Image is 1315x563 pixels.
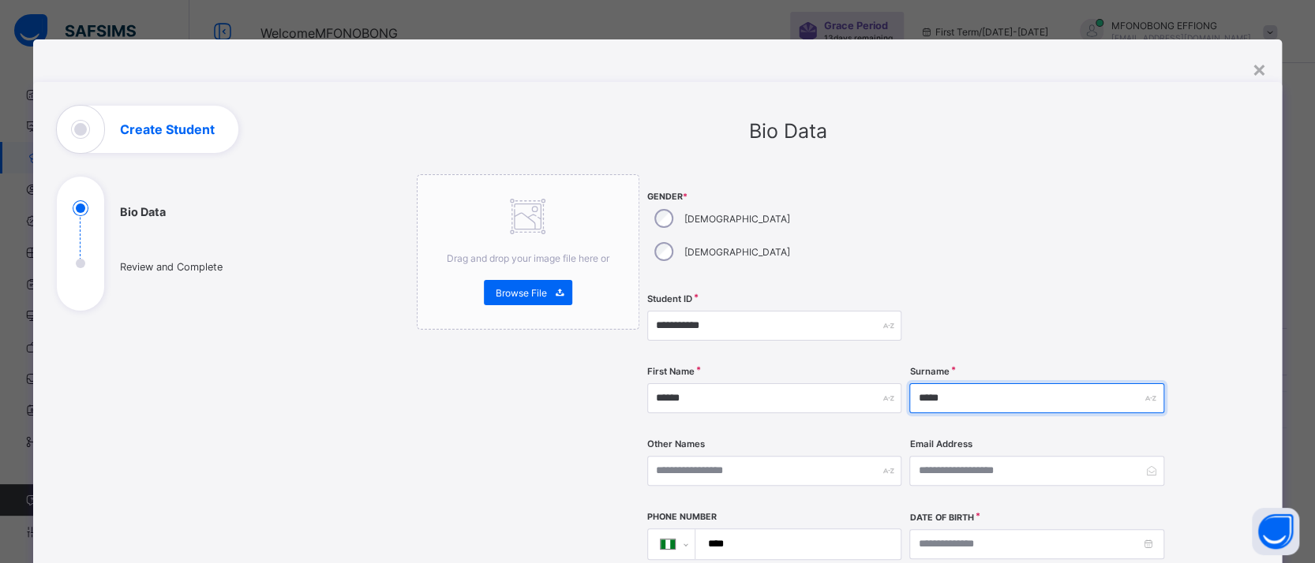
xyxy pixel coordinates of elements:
label: Other Names [647,438,705,449]
span: Drag and drop your image file here or [447,252,609,264]
label: [DEMOGRAPHIC_DATA] [684,213,790,225]
label: Phone Number [647,512,717,522]
label: Student ID [647,293,692,304]
button: Open asap [1252,508,1299,555]
label: [DEMOGRAPHIC_DATA] [684,246,790,258]
span: Browse File [496,287,547,299]
div: × [1251,55,1266,82]
label: Date of Birth [909,513,973,523]
label: Email Address [909,438,972,449]
label: Surname [909,366,949,377]
div: Drag and drop your image file here orBrowse File [417,174,639,330]
label: First Name [647,366,695,377]
h1: Create Student [120,123,215,136]
span: Gender [647,192,901,202]
span: Bio Data [749,119,827,143]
